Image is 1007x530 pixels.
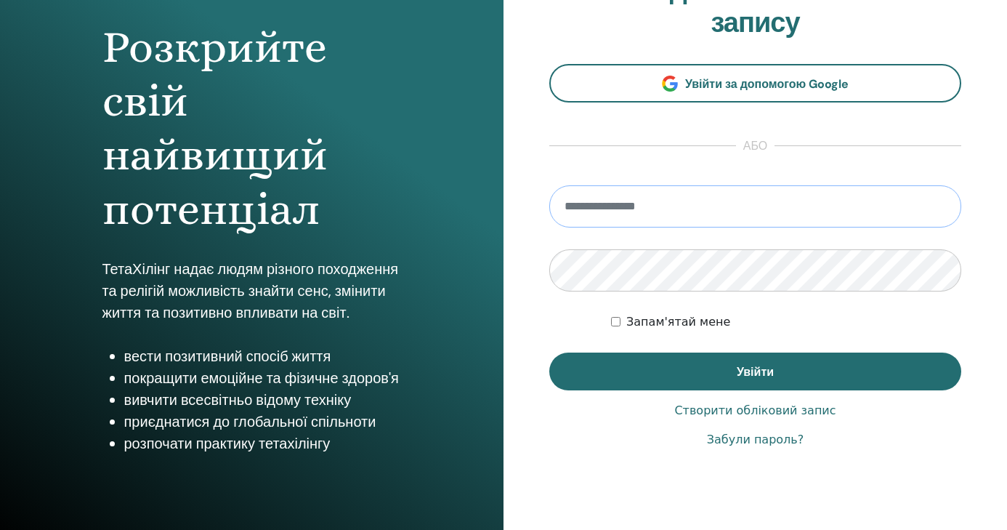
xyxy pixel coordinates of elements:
[743,138,767,153] font: або
[124,434,331,453] font: розпочати практику тетахілінгу
[102,260,399,322] font: ТетаХілінг надає людям різного походження та релігій можливість знайти сенс, змінити життя та поз...
[549,64,961,103] a: Увійти за допомогою Google
[124,390,352,409] font: вивчити всесвітньо відому техніку
[611,313,961,331] div: Тримати мене автентифікованим необмежений час або доки я не вийду вручну
[102,21,328,235] font: Розкрийте свій найвищий потенціал
[737,364,774,380] font: Увійти
[707,431,804,449] a: Забули пароль?
[549,353,961,390] button: Увійти
[707,433,804,446] font: Забули пароль?
[124,412,376,431] font: приєднатися до глобальної спільноти
[124,347,331,366] font: вести позитивний спосіб життя
[685,76,849,92] font: Увійти за допомогою Google
[674,402,836,419] a: Створити обліковий запис
[674,403,836,417] font: Створити обліковий запис
[124,369,399,388] font: покращити емоційне та фізичне здоров'я
[626,315,730,329] font: Запам'ятай мене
